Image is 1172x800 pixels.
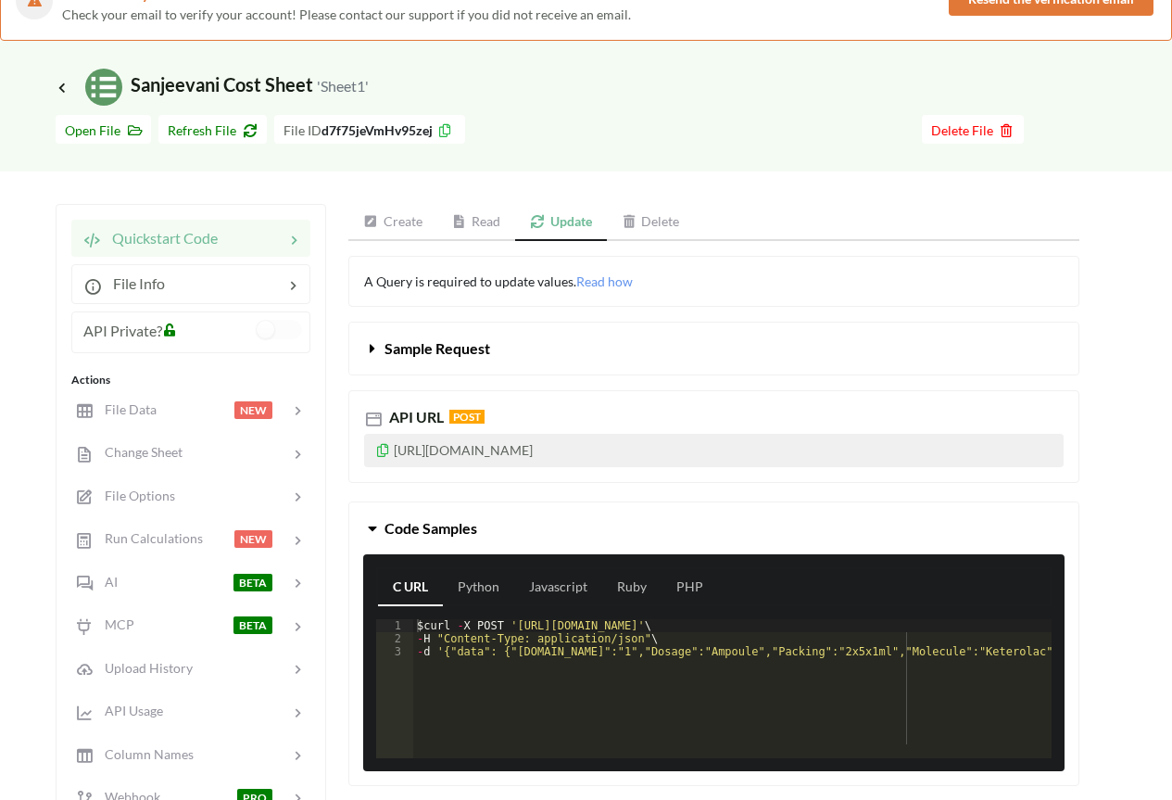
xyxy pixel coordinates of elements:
[576,273,633,289] span: Read how
[158,115,267,144] button: Refresh File
[94,401,157,417] span: File Data
[83,322,162,339] span: API Private?
[376,619,413,632] div: 1
[94,703,163,718] span: API Usage
[378,569,443,606] a: C URL
[56,115,151,144] button: Open File
[56,73,369,95] span: Sanjeevani Cost Sheet
[102,274,165,292] span: File Info
[607,204,695,241] a: Delete
[321,122,433,138] b: d7f75jeVmHv95zej
[376,645,413,658] div: 3
[94,746,194,762] span: Column Names
[317,77,369,95] small: 'Sheet1'
[94,660,193,676] span: Upload History
[94,616,134,632] span: MCP
[349,323,1078,375] button: Sample Request
[85,69,122,106] img: /static/media/sheets.7a1b7961.svg
[443,569,514,606] a: Python
[384,339,490,357] span: Sample Request
[384,519,477,537] span: Code Samples
[168,122,258,138] span: Refresh File
[376,632,413,645] div: 2
[515,204,607,241] a: Update
[101,229,218,247] span: Quickstart Code
[348,204,437,241] a: Create
[602,569,662,606] a: Ruby
[65,122,142,138] span: Open File
[234,401,272,419] span: NEW
[234,530,272,548] span: NEW
[931,122,1014,138] span: Delete File
[284,122,321,138] span: File ID
[922,115,1024,144] button: Delete File
[364,434,1064,467] p: [URL][DOMAIN_NAME]
[385,408,444,425] span: API URL
[514,569,602,606] a: Javascript
[437,204,516,241] a: Read
[94,574,118,590] span: AI
[94,488,175,503] span: File Options
[233,616,272,634] span: BETA
[94,444,183,460] span: Change Sheet
[662,569,718,606] a: PHP
[233,574,272,591] span: BETA
[94,530,203,546] span: Run Calculations
[62,6,631,22] span: Check your email to verify your account! Please contact our support if you did not receive an email.
[71,372,310,388] div: Actions
[349,502,1078,554] button: Code Samples
[364,273,633,289] span: A Query is required to update values.
[449,410,485,424] span: POST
